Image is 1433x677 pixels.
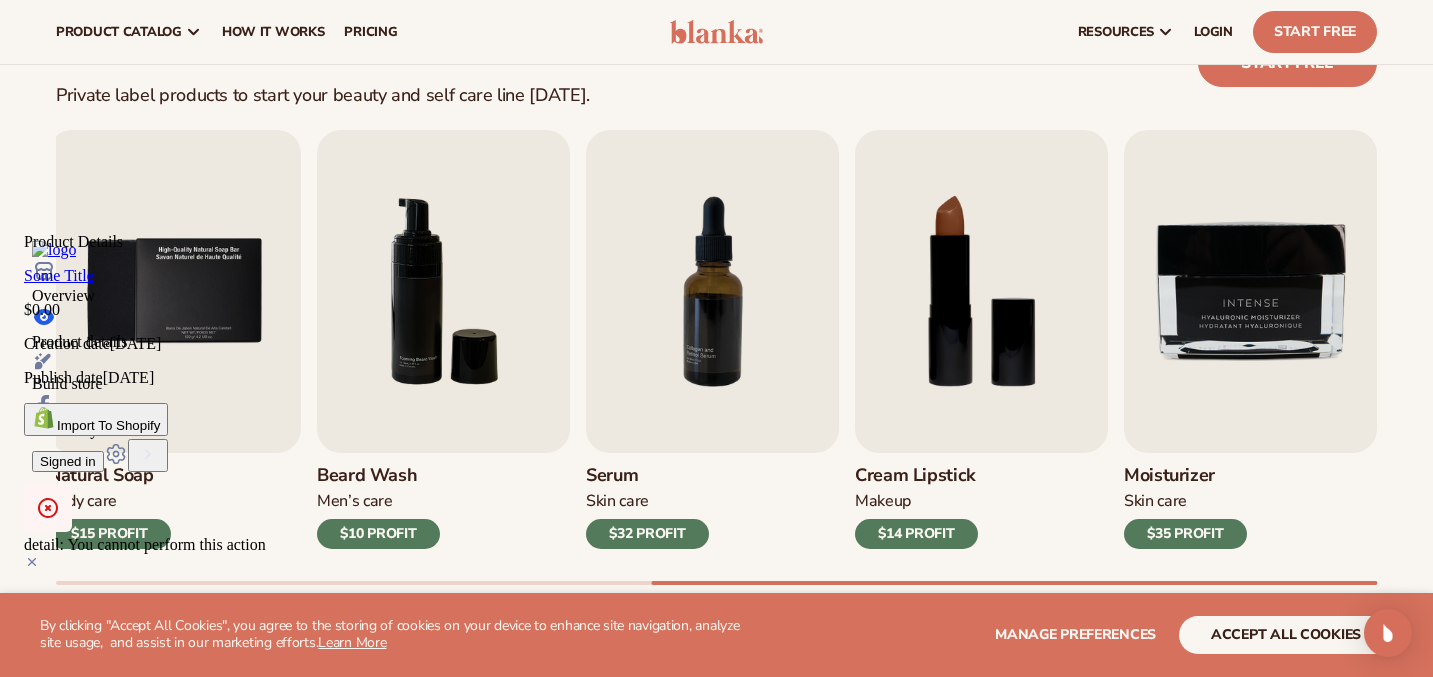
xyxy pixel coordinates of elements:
span: Import To Shopify [33,185,136,200]
span: pricing [344,24,397,40]
h2: Best sellers [56,20,590,73]
a: 7 / 9 [586,130,839,549]
button: accept all cookies [1179,616,1393,654]
div: Private label products to start your beauty and self care line [DATE]. [56,85,590,107]
span: resources [1078,24,1154,40]
div: Open Intercom Messenger [1364,609,1412,657]
a: 6 / 9 [317,130,570,549]
a: Start Free [1253,11,1377,53]
img: logo [670,20,764,44]
span: product catalog [56,24,182,40]
div: $35 PROFIT [1124,519,1247,549]
a: 9 / 9 [1124,130,1377,549]
span: Manage preferences [995,625,1156,644]
span: LOGIN [1194,24,1233,40]
span: How It Works [222,24,325,40]
button: Manage preferences [995,616,1156,654]
a: 5 / 9 [48,130,301,549]
span: [DATE] [86,102,138,119]
div: Skin Care [1124,491,1247,512]
h3: Moisturizer [1124,465,1247,487]
span: [DATE] [79,136,131,153]
a: 8 / 9 [855,130,1108,549]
